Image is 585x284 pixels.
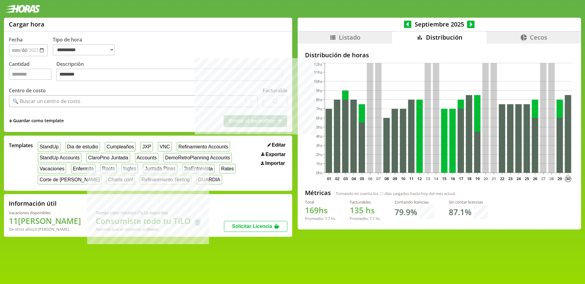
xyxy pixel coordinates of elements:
button: Exportar [259,151,287,158]
tspan: 8hs [316,97,322,102]
span: +Guardar como template [9,118,64,124]
button: Rates [219,164,236,173]
tspan: 0hs [316,170,322,176]
text: 10 [401,176,405,181]
text: 17 [459,176,463,181]
tspan: 1hs [316,161,322,166]
h1: 87.1 % [449,207,471,218]
button: 3raEntrevista [182,164,214,173]
label: Descripción [56,61,287,83]
text: 04 [352,176,356,181]
button: Solicitar Licencia [224,221,287,232]
text: 06 [368,176,372,181]
h2: Información útil [9,199,57,208]
text: 14 [434,176,438,181]
button: ClaroPino Juntada [86,153,130,162]
span: 169 [305,205,319,216]
h1: Cargar hora [9,20,44,28]
button: Enfermita [71,164,95,173]
span: Septiembre 2025 [411,20,467,28]
text: 08 [385,176,389,181]
button: Editar [266,142,288,148]
button: Charla conf [106,175,135,184]
tspan: 9hs [316,88,322,93]
tspan: 3hs [316,143,322,148]
div: Sin contar licencias [449,199,488,205]
text: 18 [467,176,471,181]
tspan: 6hs [316,115,322,121]
button: StandUp Accounts [38,153,81,162]
button: VNC [158,142,172,151]
span: Tomando en cuenta los días cargados hasta hoy del mes actual. [336,191,456,196]
div: Recordá que se renuevan en [96,226,202,232]
label: Cantidad [9,61,56,83]
button: Ingles [122,164,138,173]
text: 11 [409,176,413,181]
span: Listado [339,33,360,41]
span: Templates [9,142,33,149]
select: Tipo de hora [53,44,115,55]
text: 20 [484,176,488,181]
button: Refinanmiento Testing [140,175,192,184]
span: Cecos [530,33,547,41]
text: 19 [475,176,480,181]
button: DemoRetroPlanning Accounts [163,153,232,162]
tspan: 12hs [314,62,322,67]
text: 01 [327,176,331,181]
tspan: 5hs [316,124,322,130]
label: Facturable [263,87,287,94]
div: Promedio: hs [305,216,335,221]
input: Cantidad [9,69,51,80]
text: 26 [533,176,537,181]
div: Vacaciones disponibles [9,210,81,215]
button: StandUp [38,142,60,151]
h1: Consumiste todo tu TiLO 🍵 [96,215,202,226]
span: Editar [272,142,285,148]
h1: 79.9 % [395,207,417,218]
label: Tipo de hora [53,36,120,56]
button: GUARDIA [196,175,222,184]
button: Juntada Pinas [143,164,177,173]
div: Promedio: hs [350,216,380,221]
span: Solicitar Licencia [232,224,272,229]
text: 21 [492,176,496,181]
tspan: 7hs [316,106,322,112]
text: 23 [508,176,512,181]
span: Exportar [266,152,286,157]
tspan: 11hs [314,69,322,75]
button: Vacaciones [38,164,66,173]
div: Tiempo Libre Optativo (TiLO) disponible [96,210,202,215]
textarea: Descripción [56,69,282,81]
text: 29 [558,176,562,181]
div: Contando licencias [395,199,434,205]
span: 135 [350,205,363,216]
h1: hs [305,205,335,216]
span: 7.1 [370,216,375,221]
div: De otros años: 0 [PERSON_NAME] [9,226,81,232]
text: 15 [442,176,446,181]
text: 07 [376,176,381,181]
span: Importar [265,161,285,166]
text: 03 [343,176,348,181]
text: 24 [516,176,521,181]
button: Corte de [PERSON_NAME] [38,175,101,184]
button: Roots [100,164,116,173]
span: 22 [379,191,384,196]
text: 22 [500,176,504,181]
text: 30 [566,176,570,181]
span: Distribución [426,33,463,41]
h1: hs [350,205,380,216]
tspan: 4hs [316,133,322,139]
div: Total [305,199,335,205]
img: logotipo [5,5,40,13]
text: 25 [525,176,529,181]
label: Centro de costo [9,87,46,94]
tspan: 2hs [316,152,322,157]
button: Refinamiento Accounts [177,142,230,151]
h2: Métricas [305,189,331,197]
button: Accounts [135,153,158,162]
tspan: 10hs [314,79,322,84]
text: 09 [393,176,397,181]
div: 🔍 Buscar un centro de costo [12,98,80,105]
button: JXP [140,142,153,151]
